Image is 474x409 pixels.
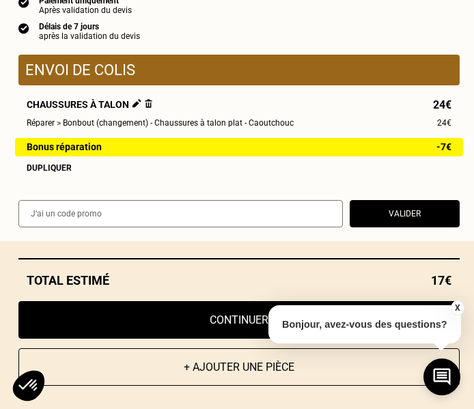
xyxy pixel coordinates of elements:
[27,117,294,129] span: Réparer > Bonbout (changement) - Chaussures à talon plat - Caoutchouc
[145,99,152,108] img: Supprimer
[436,141,451,153] span: -7€
[268,305,461,343] p: Bonjour, avez-vous des questions?
[18,22,29,34] img: icon list info
[18,301,460,339] button: Continuer
[39,31,140,41] div: après la validation du devis
[18,200,343,227] input: J‘ai un code promo
[437,117,451,129] span: 24€
[350,200,460,227] button: Valider
[18,348,460,386] button: + Ajouter une pièce
[133,99,141,108] img: Éditer
[18,273,460,287] div: Total estimé
[27,141,102,153] span: Bonus réparation
[25,61,453,79] p: Envoi de colis
[39,22,140,31] div: Délais de 7 jours
[27,163,451,173] div: Dupliquer
[433,99,451,111] span: 24€
[27,99,152,111] span: Chaussures à talon
[431,273,451,287] span: 17€
[39,5,132,15] div: Après validation du devis
[450,300,464,315] button: X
